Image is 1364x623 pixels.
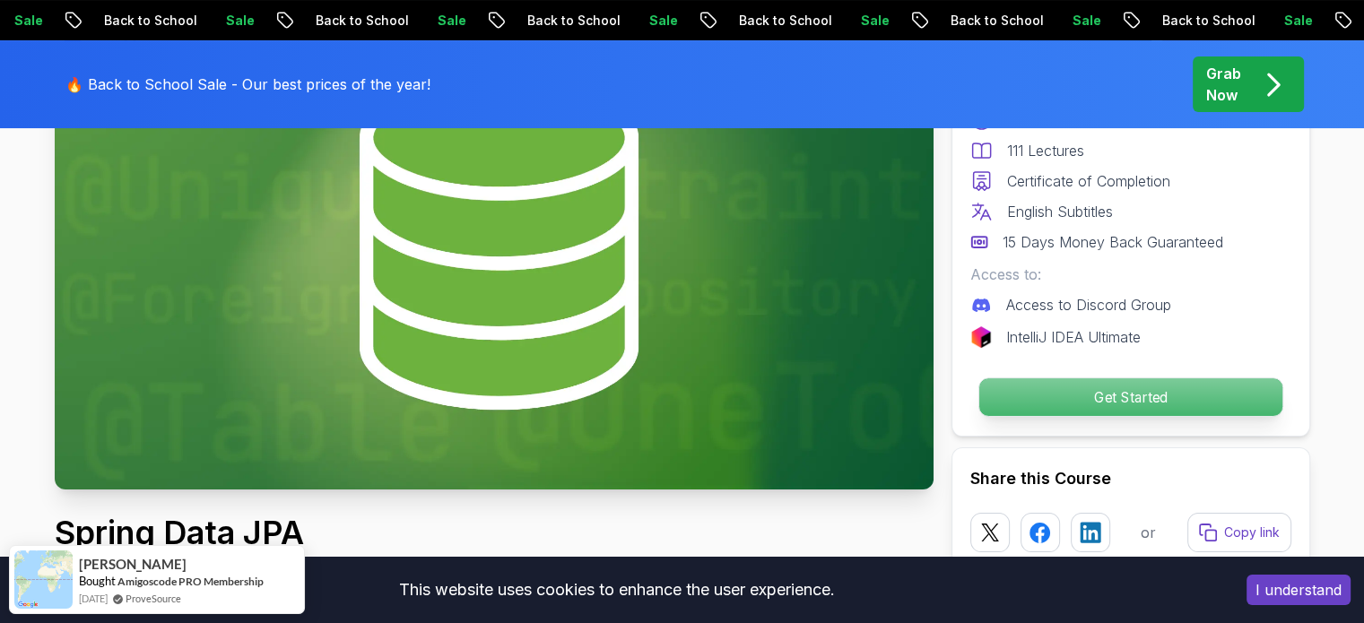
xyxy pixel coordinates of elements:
[299,12,421,30] p: Back to School
[510,12,632,30] p: Back to School
[79,557,187,572] span: [PERSON_NAME]
[55,515,624,550] h1: Spring Data JPA
[65,74,430,95] p: 🔥 Back to School Sale - Our best prices of the year!
[79,591,108,606] span: [DATE]
[844,12,901,30] p: Sale
[1006,294,1171,316] p: Access to Discord Group
[126,591,181,606] a: ProveSource
[117,574,264,589] a: Amigoscode PRO Membership
[1145,12,1267,30] p: Back to School
[977,377,1282,417] button: Get Started
[1267,12,1325,30] p: Sale
[1141,522,1156,543] p: or
[1006,326,1141,348] p: IntelliJ IDEA Ultimate
[978,378,1281,416] p: Get Started
[1187,513,1291,552] button: Copy link
[632,12,690,30] p: Sale
[421,12,478,30] p: Sale
[1007,140,1084,161] p: 111 Lectures
[970,326,992,348] img: jetbrains logo
[87,12,209,30] p: Back to School
[934,12,1056,30] p: Back to School
[1003,231,1223,253] p: 15 Days Money Back Guaranteed
[79,574,116,588] span: Bought
[1007,170,1170,192] p: Certificate of Completion
[970,264,1291,285] p: Access to:
[1224,523,1280,541] p: Copy link
[13,570,1220,610] div: This website uses cookies to enhance the user experience.
[970,466,1291,491] h2: Share this Course
[1007,201,1113,222] p: English Subtitles
[1247,575,1351,605] button: Accept cookies
[14,550,73,609] img: provesource social proof notification image
[209,12,266,30] p: Sale
[722,12,844,30] p: Back to School
[1206,63,1241,106] p: Grab Now
[1056,12,1113,30] p: Sale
